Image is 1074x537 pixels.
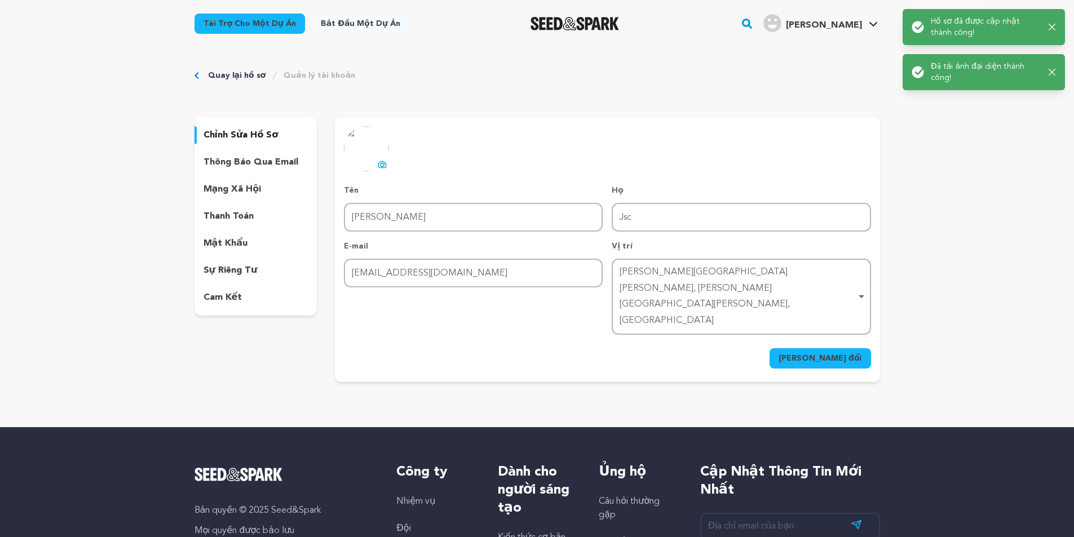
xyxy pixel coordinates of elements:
[204,239,248,248] font: mật khẩu
[761,12,880,35] span: Hồ sơ của Vũ Nguyên J.
[396,497,435,506] a: Nhiệm vụ
[204,158,298,167] font: thông báo qua email
[344,203,603,232] input: First Name
[195,180,317,198] button: mạng xã hội
[195,153,317,171] button: thông báo qua email
[761,12,880,32] a: Hồ sơ của Vũ Nguyên J.
[195,70,880,81] div: Đường dẫn bánh mì
[620,268,790,325] font: [PERSON_NAME][GEOGRAPHIC_DATA][PERSON_NAME], [PERSON_NAME][GEOGRAPHIC_DATA][PERSON_NAME], [GEOGRA...
[195,468,283,481] img: Logo Seed&Spark
[195,14,305,34] a: Tài trợ cho một dự án
[779,354,862,362] font: [PERSON_NAME] đổi
[195,506,321,515] font: Bản quyền © 2025 Seed&Spark
[599,465,646,479] font: Ủng hộ
[700,465,861,497] font: Cập nhật thông tin mới nhất
[612,242,633,250] font: Vị trí
[770,348,871,369] button: [PERSON_NAME] đổi
[786,21,862,30] font: [PERSON_NAME]
[204,185,262,194] font: mạng xã hội
[396,465,447,479] font: Công ty
[195,126,317,144] button: chỉnh sửa hồ sơ
[931,17,1020,37] font: Hồ sơ đã được cập nhật thành công!
[284,72,355,79] font: Quản lý tài khoản
[284,70,355,81] a: Quản lý tài khoản
[763,14,781,32] img: user.png
[204,293,242,302] font: cam kết
[208,72,266,79] font: Quay lại hồ sơ
[931,63,1024,82] font: Đã tải ảnh đại diện thành công!
[498,465,570,515] font: Dành cho người sáng tạo
[531,17,619,30] a: Trang chủ Seed&Spark
[321,20,400,28] font: Bắt đầu một dự án
[531,17,619,30] img: Chế độ tối của Logo Seed&Spark
[612,203,870,232] input: Last Name
[396,524,410,533] a: Đội
[344,242,368,250] font: E-mail
[195,207,317,225] button: thanh toán
[195,289,317,307] button: cam kết
[599,497,660,520] a: Câu hỏi thường gặp
[195,261,317,279] button: sự riêng tư
[204,266,258,275] font: sự riêng tư
[204,131,279,140] font: chỉnh sửa hồ sơ
[763,14,862,32] div: Hồ sơ của Vũ Nguyên J.
[344,187,359,194] font: Tên
[195,468,374,481] a: Trang chủ Seed&Spark
[344,259,603,287] input: Email
[208,70,266,81] a: Quay lại hồ sơ
[612,187,624,194] font: Họ
[312,14,409,34] a: Bắt đầu một dự án
[195,526,295,535] font: Mọi quyền được bảo lưu
[204,212,254,221] font: thanh toán
[195,234,317,252] button: mật khẩu
[204,20,296,28] font: Tài trợ cho một dự án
